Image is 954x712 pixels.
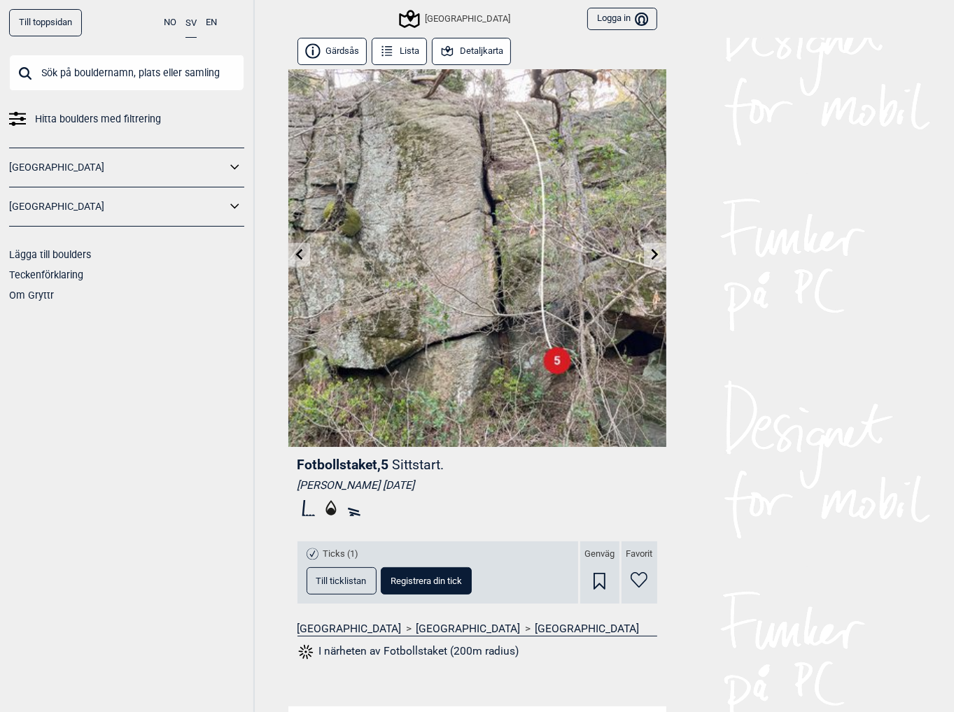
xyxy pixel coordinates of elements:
button: Logga in [587,8,657,31]
span: Ticks (1) [323,548,359,560]
span: Registrera din tick [391,576,462,585]
a: [GEOGRAPHIC_DATA] [9,157,226,178]
button: EN [206,9,217,36]
a: [GEOGRAPHIC_DATA] [9,197,226,217]
button: Gärdsås [297,38,367,65]
span: Fotbollstaket , 5 [297,457,389,473]
a: Hitta boulders med filtrering [9,109,244,129]
button: Till ticklistan [307,567,377,594]
input: Sök på bouldernamn, plats eller samling [9,55,244,91]
span: Favorit [626,548,652,560]
a: Till toppsidan [9,9,82,36]
span: Till ticklistan [316,576,367,585]
button: SV [185,9,197,38]
span: Hitta boulders med filtrering [35,109,161,129]
a: [GEOGRAPHIC_DATA] [535,622,640,636]
button: I närheten av Fotbollstaket (200m radius) [297,643,519,661]
a: [GEOGRAPHIC_DATA] [416,622,521,636]
a: Teckenförklaring [9,269,83,280]
button: NO [164,9,176,36]
button: Lista [372,38,428,65]
a: Om Gryttr [9,290,54,301]
nav: > > [297,622,657,636]
a: Lägga till boulders [9,249,91,260]
p: Sittstart. [393,457,444,473]
div: Genväg [580,541,619,604]
div: [PERSON_NAME] [DATE] [297,478,657,492]
img: Fotbollstaket 230501 [288,69,666,447]
button: Detaljkarta [432,38,512,65]
div: [GEOGRAPHIC_DATA] [401,10,510,27]
button: Registrera din tick [381,567,472,594]
a: [GEOGRAPHIC_DATA] [297,622,402,636]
